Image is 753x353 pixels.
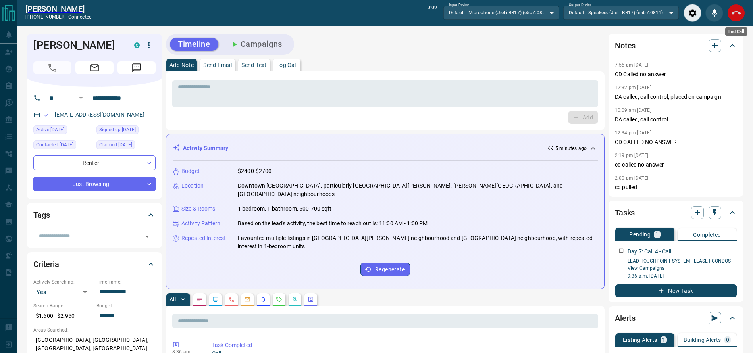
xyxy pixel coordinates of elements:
div: Fri Oct 10 2025 [33,125,92,136]
div: Thu Jul 31 2025 [96,125,156,136]
p: 9:36 a.m. [DATE] [628,272,737,280]
span: Contacted [DATE] [36,141,73,149]
span: Signed up [DATE] [99,126,136,134]
p: 12:32 pm [DATE] [615,85,651,90]
svg: Lead Browsing Activity [212,296,219,303]
button: Timeline [170,38,218,51]
p: Size & Rooms [181,205,216,213]
p: cd pulled [615,183,737,192]
span: Active [DATE] [36,126,64,134]
div: Thu Jul 31 2025 [96,140,156,152]
button: Open [142,231,153,242]
svg: Emails [244,296,250,303]
p: Based on the lead's activity, the best time to reach out is: 11:00 AM - 1:00 PM [238,219,428,228]
h2: Tags [33,209,50,221]
div: Default - Speakers (JieLi BR17) (e5b7:0811) [563,6,679,19]
p: 5 minutes ago [555,145,587,152]
svg: Opportunities [292,296,298,303]
label: Output Device [569,2,591,8]
p: All [169,297,176,302]
a: [EMAIL_ADDRESS][DOMAIN_NAME] [55,111,144,118]
div: Notes [615,36,737,55]
h2: Criteria [33,258,59,271]
div: Default - Microphone (JieLi BR17) (e5b7:0811) [443,6,559,19]
span: Claimed [DATE] [99,141,132,149]
p: Activity Pattern [181,219,220,228]
p: Search Range: [33,302,92,309]
span: Message [117,61,156,74]
h2: Alerts [615,312,636,324]
div: Thu Oct 09 2025 [33,140,92,152]
p: 0 [726,337,729,343]
p: 12:34 pm [DATE] [615,130,651,136]
p: 2:00 pm [DATE] [615,175,649,181]
p: Add Note [169,62,194,68]
p: $2400-$2700 [238,167,272,175]
a: LEAD TOUCHPOINT SYSTEM | LEASE | CONDOS- View Campaigns [628,258,732,271]
h1: [PERSON_NAME] [33,39,122,52]
svg: Agent Actions [308,296,314,303]
p: Budget [181,167,200,175]
span: Email [75,61,114,74]
div: Renter [33,155,156,170]
p: Activity Summary [183,144,228,152]
div: Criteria [33,255,156,274]
h2: Tasks [615,206,635,219]
p: Repeated Interest [181,234,226,242]
p: Areas Searched: [33,326,156,334]
div: Activity Summary5 minutes ago [173,141,598,155]
p: $1,600 - $2,950 [33,309,92,322]
svg: Listing Alerts [260,296,266,303]
div: Tasks [615,203,737,222]
button: New Task [615,284,737,297]
h2: Notes [615,39,636,52]
svg: Email Valid [44,112,49,118]
p: Listing Alerts [623,337,657,343]
p: Favourited multiple listings in [GEOGRAPHIC_DATA][PERSON_NAME] neighbourhood and [GEOGRAPHIC_DATA... [238,234,598,251]
a: [PERSON_NAME] [25,4,92,13]
p: Send Email [203,62,232,68]
button: Regenerate [360,263,410,276]
p: Downtown [GEOGRAPHIC_DATA], particularly [GEOGRAPHIC_DATA][PERSON_NAME], [PERSON_NAME][GEOGRAPHIC... [238,182,598,198]
p: 0:09 [428,4,437,22]
div: End Call [725,27,747,36]
p: Log Call [276,62,297,68]
p: Location [181,182,204,190]
p: DA called, call control, placed on campaign [615,93,737,101]
p: Day 7: Call 4 - Call [628,247,672,256]
p: [PHONE_NUMBER] - [25,13,92,21]
svg: Requests [276,296,282,303]
p: Timeframe: [96,278,156,286]
svg: Notes [196,296,203,303]
svg: Calls [228,296,235,303]
p: 1 [662,337,665,343]
div: condos.ca [134,42,140,48]
div: Just Browsing [33,176,156,191]
div: Tags [33,205,156,224]
span: connected [68,14,92,20]
p: Building Alerts [684,337,721,343]
p: Send Text [241,62,267,68]
p: Task Completed [212,341,595,349]
p: 10:09 am [DATE] [615,107,651,113]
p: Actively Searching: [33,278,92,286]
button: Open [76,93,86,103]
p: cd called no answer [615,161,737,169]
button: Campaigns [221,38,290,51]
p: 1 [655,232,659,237]
div: End Call [727,4,745,22]
p: 1 bedroom, 1 bathroom, 500-700 sqft [238,205,332,213]
p: Pending [629,232,651,237]
div: Yes [33,286,92,298]
p: DA called, call control [615,115,737,124]
p: 2:19 pm [DATE] [615,153,649,158]
p: CD Called no answer [615,70,737,79]
p: 7:55 am [DATE] [615,62,649,68]
div: Audio Settings [684,4,701,22]
p: CD CALLED NO ANSWER [615,138,737,146]
div: Alerts [615,309,737,328]
p: Completed [693,232,721,238]
p: Budget: [96,302,156,309]
label: Input Device [449,2,469,8]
